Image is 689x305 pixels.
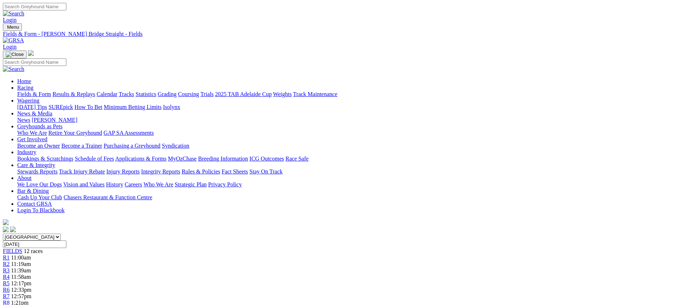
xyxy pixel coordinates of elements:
[75,104,103,110] a: How To Bet
[249,156,284,162] a: ICG Outcomes
[17,130,47,136] a: Who We Are
[3,267,10,273] a: R3
[64,194,152,200] a: Chasers Restaurant & Function Centre
[11,293,32,299] span: 12:57pm
[3,274,10,280] a: R4
[17,156,686,162] div: Industry
[17,194,62,200] a: Cash Up Your Club
[17,91,686,97] div: Racing
[162,143,189,149] a: Syndication
[17,97,39,104] a: Wagering
[182,168,220,175] a: Rules & Policies
[61,143,102,149] a: Become a Trainer
[285,156,308,162] a: Race Safe
[198,156,248,162] a: Breeding Information
[59,168,105,175] a: Track Injury Rebate
[17,91,51,97] a: Fields & Form
[125,181,142,187] a: Careers
[106,168,140,175] a: Injury Reports
[17,156,73,162] a: Bookings & Scratchings
[208,181,242,187] a: Privacy Policy
[163,104,180,110] a: Isolynx
[273,91,292,97] a: Weights
[10,227,16,232] img: twitter.svg
[17,168,57,175] a: Stewards Reports
[17,201,52,207] a: Contact GRSA
[7,24,19,30] span: Menu
[17,104,47,110] a: [DATE] Tips
[17,78,31,84] a: Home
[17,110,52,116] a: News & Media
[24,248,43,254] span: 12 races
[3,248,22,254] a: FIELDS
[17,117,686,123] div: News & Media
[17,117,30,123] a: News
[3,293,10,299] a: R7
[3,23,22,31] button: Toggle navigation
[17,194,686,201] div: Bar & Dining
[17,130,686,136] div: Greyhounds as Pets
[11,280,32,286] span: 12:17pm
[48,130,102,136] a: Retire Your Greyhound
[6,52,24,57] img: Close
[168,156,197,162] a: MyOzChase
[104,104,161,110] a: Minimum Betting Limits
[3,10,24,17] img: Search
[17,207,65,213] a: Login To Blackbook
[17,149,36,155] a: Industry
[17,104,686,110] div: Wagering
[3,58,66,66] input: Search
[3,227,9,232] img: facebook.svg
[200,91,214,97] a: Trials
[17,136,47,142] a: Get Involved
[52,91,95,97] a: Results & Replays
[32,117,77,123] a: [PERSON_NAME]
[3,51,27,58] button: Toggle navigation
[17,143,60,149] a: Become an Owner
[75,156,114,162] a: Schedule of Fees
[17,162,55,168] a: Care & Integrity
[17,181,686,188] div: About
[104,143,160,149] a: Purchasing a Greyhound
[3,17,17,23] a: Login
[3,31,686,37] a: Fields & Form - [PERSON_NAME] Bridge Straight - Fields
[175,181,207,187] a: Strategic Plan
[3,261,10,267] a: R2
[215,91,272,97] a: 2025 TAB Adelaide Cup
[3,37,24,44] img: GRSA
[17,181,62,187] a: We Love Our Dogs
[17,123,62,129] a: Greyhounds as Pets
[48,104,73,110] a: SUREpick
[119,91,134,97] a: Tracks
[11,274,31,280] span: 11:58am
[11,254,31,261] span: 11:00am
[293,91,337,97] a: Track Maintenance
[11,261,31,267] span: 11:19am
[115,156,167,162] a: Applications & Forms
[3,287,10,293] a: R6
[28,50,34,56] img: logo-grsa-white.png
[3,44,17,50] a: Login
[3,240,66,248] input: Select date
[249,168,282,175] a: Stay On Track
[63,181,104,187] a: Vision and Values
[178,91,199,97] a: Coursing
[97,91,117,97] a: Calendar
[141,168,180,175] a: Integrity Reports
[106,181,123,187] a: History
[104,130,154,136] a: GAP SA Assessments
[3,280,10,286] a: R5
[3,219,9,225] img: logo-grsa-white.png
[11,267,31,273] span: 11:39am
[136,91,156,97] a: Statistics
[17,168,686,175] div: Care & Integrity
[158,91,177,97] a: Grading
